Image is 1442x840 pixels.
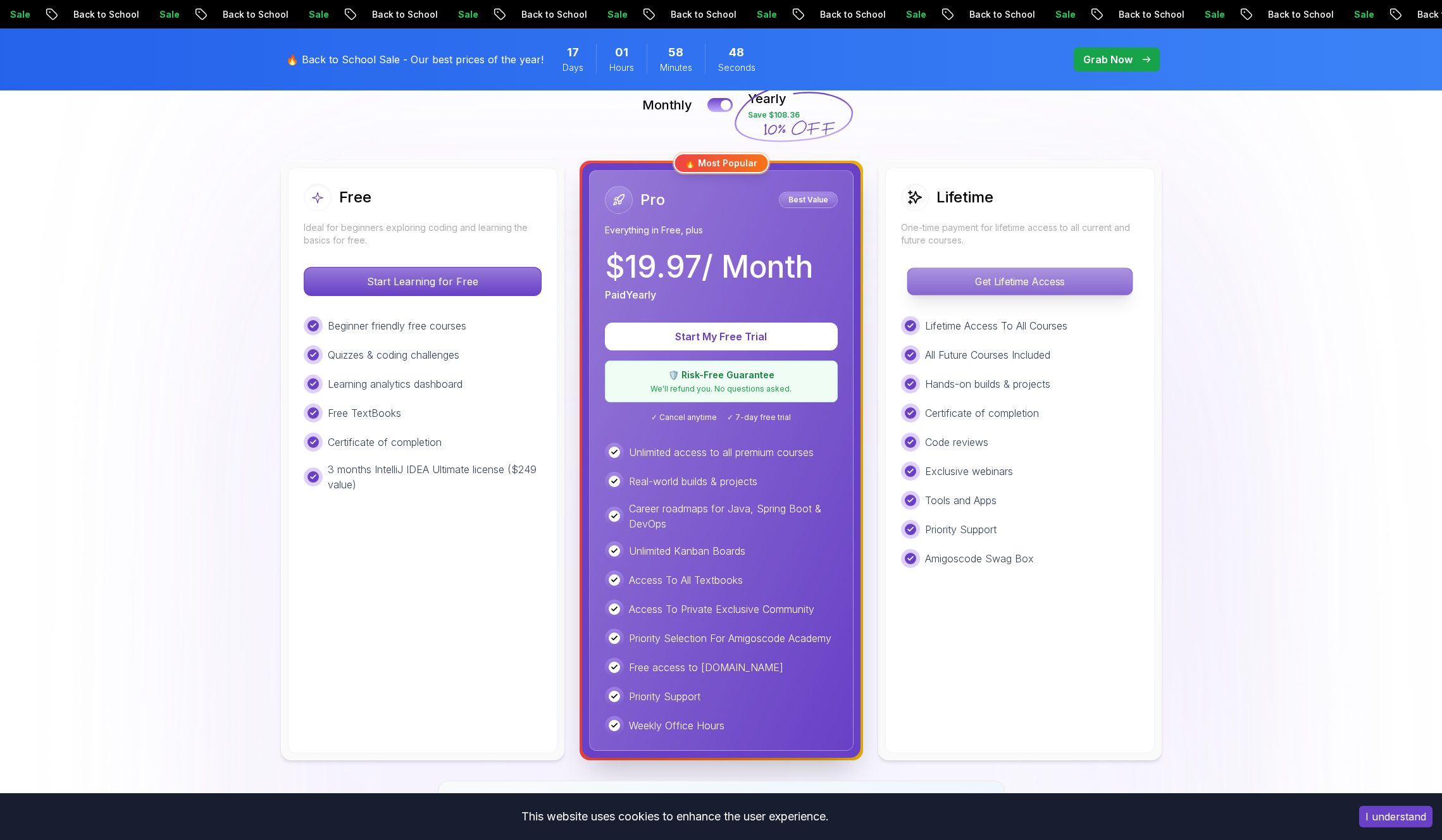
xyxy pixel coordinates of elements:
p: Back to School [1010,8,1096,21]
p: Tools and Apps [925,493,997,508]
p: We'll refund you. No questions asked. [613,384,830,394]
p: Career roadmaps for Java, Spring Boot & DevOps [629,501,838,531]
p: All Future Courses Included [925,347,1050,362]
p: 3 months IntelliJ IDEA Ultimate license ($249 value) [328,462,542,492]
p: Back to School [1159,8,1245,21]
p: Back to School [263,8,349,21]
p: Paid Yearly [605,287,656,302]
p: Unlimited Kanban Boards [629,543,745,559]
span: ✓ 7-day free trial [727,412,791,423]
p: Sale [51,8,91,21]
h2: Pro [640,190,665,210]
p: Sale [947,8,987,21]
button: Accept cookies [1359,806,1433,827]
a: Start Learning for Free [304,275,542,288]
h2: Free [339,187,371,207]
p: Free access to [DOMAIN_NAME] [629,660,783,675]
p: Real-world builds & projects [629,474,757,489]
p: Sale [1395,8,1435,21]
p: Free TextBooks [328,405,401,421]
p: Back to School [711,8,797,21]
p: Sale [1096,8,1136,21]
span: Minutes [660,61,692,74]
p: Unlimited access to all premium courses [629,445,814,460]
p: Access To Private Exclusive Community [629,602,814,617]
div: This website uses cookies to enhance the user experience. [9,803,1340,831]
p: Quizzes & coding challenges [328,347,459,362]
span: Days [563,61,583,74]
button: Start Learning for Free [304,267,542,296]
button: Get Lifetime Access [907,268,1133,295]
p: Learning analytics dashboard [328,376,463,392]
p: 🔥 Back to School Sale - Our best prices of the year! [286,52,544,67]
p: Sale [648,8,688,21]
p: Access To All Textbooks [629,572,743,588]
p: Grab Now [1083,52,1133,67]
p: Beginner friendly free courses [328,318,466,333]
p: Certificate of completion [925,405,1039,421]
p: Best Value [781,194,836,206]
p: Sale [1245,8,1286,21]
p: Back to School [861,8,947,21]
h2: Lifetime [936,187,993,207]
p: Sale [349,8,390,21]
span: Seconds [718,61,755,74]
p: Priority Selection For Amigoscode Academy [629,631,831,646]
p: One-time payment for lifetime access to all current and future courses. [901,221,1139,247]
span: 1 Hours [615,44,628,61]
span: Hours [609,61,634,74]
p: Sale [200,8,240,21]
p: Sale [499,8,539,21]
p: Everything in Free, plus [605,224,838,237]
p: Back to School [114,8,200,21]
p: Weekly Office Hours [629,718,724,733]
a: Start My Free Trial [605,330,838,343]
p: Back to School [562,8,648,21]
p: Start My Free Trial [620,329,823,344]
button: Start My Free Trial [605,323,838,350]
p: $ 19.97 / Month [605,252,813,282]
p: Code reviews [925,435,988,450]
a: Get Lifetime Access [901,275,1139,288]
p: Hands-on builds & projects [925,376,1050,392]
p: Monthly [642,96,692,114]
p: Back to School [413,8,499,21]
span: 58 Minutes [668,44,683,61]
p: Get Lifetime Access [907,268,1132,295]
p: Lifetime Access To All Courses [925,318,1067,333]
p: Priority Support [629,689,700,704]
p: Back to School [1308,8,1395,21]
span: ✓ Cancel anytime [651,412,717,423]
p: Priority Support [925,522,997,537]
p: 🛡️ Risk-Free Guarantee [613,369,830,381]
span: 48 Seconds [729,44,744,61]
p: Amigoscode Swag Box [925,551,1034,566]
p: Start Learning for Free [304,268,541,295]
p: Sale [797,8,838,21]
p: Exclusive webinars [925,464,1013,479]
p: Certificate of completion [328,435,442,450]
span: 17 Days [567,44,579,61]
p: Ideal for beginners exploring coding and learning the basics for free. [304,221,542,247]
